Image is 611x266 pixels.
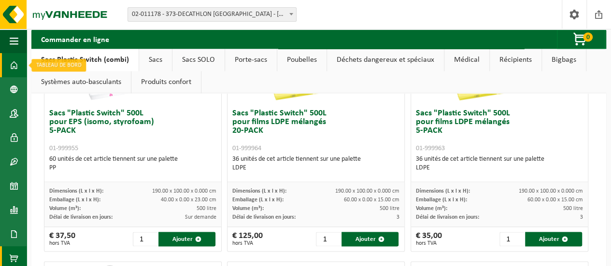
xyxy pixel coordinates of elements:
span: 01-999963 [416,145,445,152]
h3: Sacs "Plastic Switch" 500L pour EPS (isomo, styrofoam) 5-PACK [49,109,216,153]
span: Volume (m³): [49,206,81,211]
span: Volume (m³): [232,206,264,211]
span: 190.00 x 100.00 x 0.000 cm [152,188,216,194]
a: Sacs SOLO [172,49,225,71]
button: Ajouter [341,232,398,246]
span: hors TVA [49,240,75,246]
input: 1 [499,232,524,246]
span: 02-011178 - 373-DECATHLON ANDERLECHT - ANDERLECHT [128,8,296,21]
span: 500 litre [197,206,216,211]
div: 36 unités de cet article tiennent sur une palette [232,155,399,172]
span: 60.00 x 0.00 x 15.00 cm [344,197,399,203]
h3: Sacs "Plastic Switch" 500L pour films LDPE mélangés 5-PACK [416,109,583,153]
div: LDPE [416,164,583,172]
a: Porte-sacs [225,49,277,71]
div: € 37,50 [49,232,75,246]
button: Ajouter [158,232,215,246]
div: PP [49,164,216,172]
h3: Sacs "Plastic Switch" 500L pour films LDPE mélangés 20-PACK [232,109,399,153]
span: 01-999964 [232,145,261,152]
span: 0 [583,32,593,42]
div: € 35,00 [416,232,442,246]
span: Emballage (L x l x H): [232,197,284,203]
h2: Commander en ligne [31,29,119,48]
a: Poubelles [277,49,327,71]
a: Récipients [490,49,541,71]
span: Délai de livraison en jours: [416,214,479,220]
span: 40.00 x 0.00 x 23.00 cm [161,197,216,203]
div: 36 unités de cet article tiennent sur une palette [416,155,583,172]
span: 500 litre [380,206,399,211]
span: Dimensions (L x l x H): [416,188,470,194]
span: 3 [397,214,399,220]
span: Délai de livraison en jours: [232,214,296,220]
span: 02-011178 - 373-DECATHLON ANDERLECHT - ANDERLECHT [128,7,297,22]
span: Sur demande [185,214,216,220]
span: 190.00 x 100.00 x 0.000 cm [335,188,399,194]
input: 1 [316,232,341,246]
button: Ajouter [525,232,582,246]
span: Emballage (L x l x H): [416,197,467,203]
a: Sacs [139,49,172,71]
span: 190.00 x 100.00 x 0.000 cm [519,188,583,194]
div: LDPE [232,164,399,172]
span: Dimensions (L x l x H): [232,188,286,194]
span: hors TVA [416,240,442,246]
a: Bigbags [542,49,586,71]
span: Emballage (L x l x H): [49,197,100,203]
div: € 125,00 [232,232,263,246]
span: 01-999955 [49,145,78,152]
a: Produits confort [131,71,201,93]
a: Systèmes auto-basculants [31,71,131,93]
span: 3 [580,214,583,220]
span: Dimensions (L x l x H): [49,188,103,194]
span: hors TVA [232,240,263,246]
input: 1 [133,232,157,246]
button: 0 [557,29,605,49]
a: Médical [444,49,489,71]
span: 500 litre [563,206,583,211]
a: Déchets dangereux et spéciaux [327,49,444,71]
span: Volume (m³): [416,206,447,211]
span: Délai de livraison en jours: [49,214,113,220]
a: Sacs Plastic Switch (combi) [31,49,139,71]
span: 60.00 x 0.00 x 15.00 cm [527,197,583,203]
div: 60 unités de cet article tiennent sur une palette [49,155,216,172]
